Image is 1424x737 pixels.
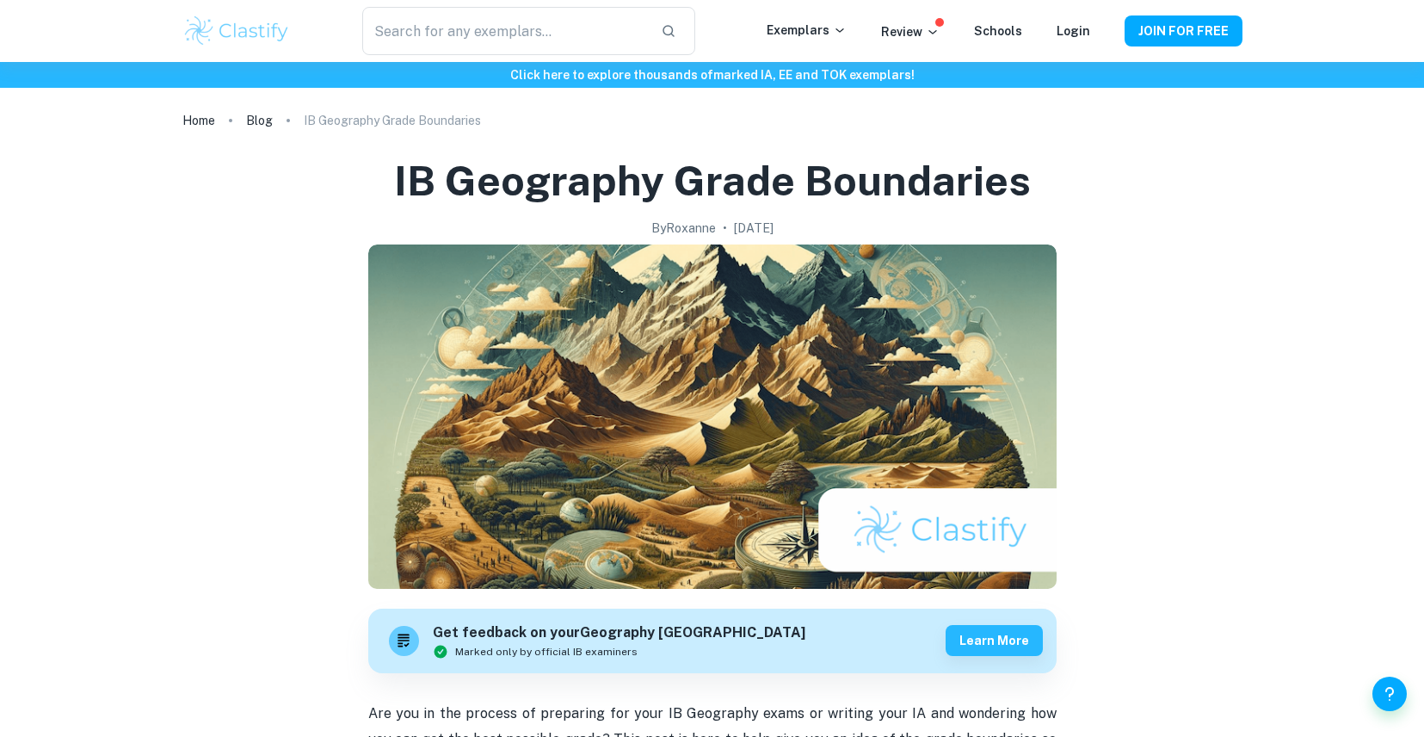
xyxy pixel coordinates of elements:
h2: [DATE] [734,219,774,238]
span: Marked only by official IB examiners [455,644,638,660]
p: • [723,219,727,238]
a: Home [182,108,215,133]
button: Help and Feedback [1372,677,1407,711]
img: Clastify logo [182,14,292,48]
h2: By Roxanne [651,219,716,238]
a: Login [1057,24,1090,38]
a: Schools [974,24,1022,38]
p: Review [881,22,940,41]
h6: Click here to explore thousands of marked IA, EE and TOK exemplars ! [3,65,1421,84]
button: JOIN FOR FREE [1125,15,1242,46]
p: Exemplars [767,21,847,40]
p: IB Geography Grade Boundaries [304,111,481,130]
button: Learn more [946,625,1043,656]
h6: Get feedback on your Geography [GEOGRAPHIC_DATA] [433,622,805,644]
input: Search for any exemplars... [362,7,646,55]
a: Get feedback on yourGeography [GEOGRAPHIC_DATA]Marked only by official IB examinersLearn more [368,609,1057,673]
img: IB Geography Grade Boundaries cover image [368,245,1057,589]
a: Blog [246,108,273,133]
h1: IB Geography Grade Boundaries [394,153,1031,208]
